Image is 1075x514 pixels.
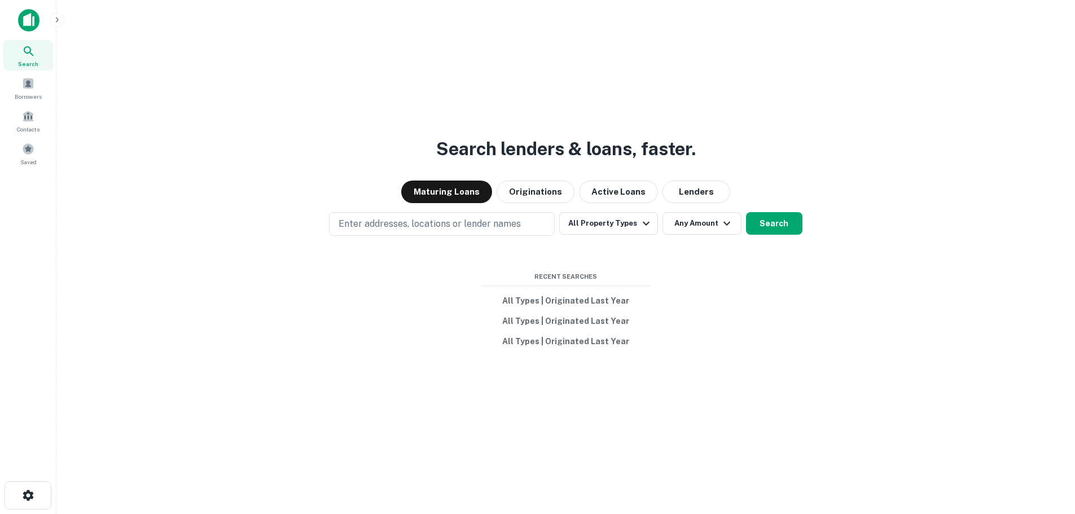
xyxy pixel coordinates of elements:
[481,311,651,331] button: All Types | Originated Last Year
[1019,424,1075,478] iframe: Chat Widget
[579,181,658,203] button: Active Loans
[481,272,651,282] span: Recent Searches
[436,135,696,162] h3: Search lenders & loans, faster.
[497,181,574,203] button: Originations
[662,181,730,203] button: Lenders
[3,40,53,71] a: Search
[3,138,53,169] a: Saved
[559,212,657,235] button: All Property Types
[17,125,40,134] span: Contacts
[18,59,38,68] span: Search
[401,181,492,203] button: Maturing Loans
[3,73,53,103] a: Borrowers
[481,331,651,352] button: All Types | Originated Last Year
[18,9,40,32] img: capitalize-icon.png
[3,106,53,136] a: Contacts
[15,92,42,101] span: Borrowers
[339,217,521,231] p: Enter addresses, locations or lender names
[746,212,802,235] button: Search
[662,212,741,235] button: Any Amount
[481,291,651,311] button: All Types | Originated Last Year
[329,212,555,236] button: Enter addresses, locations or lender names
[20,157,37,166] span: Saved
